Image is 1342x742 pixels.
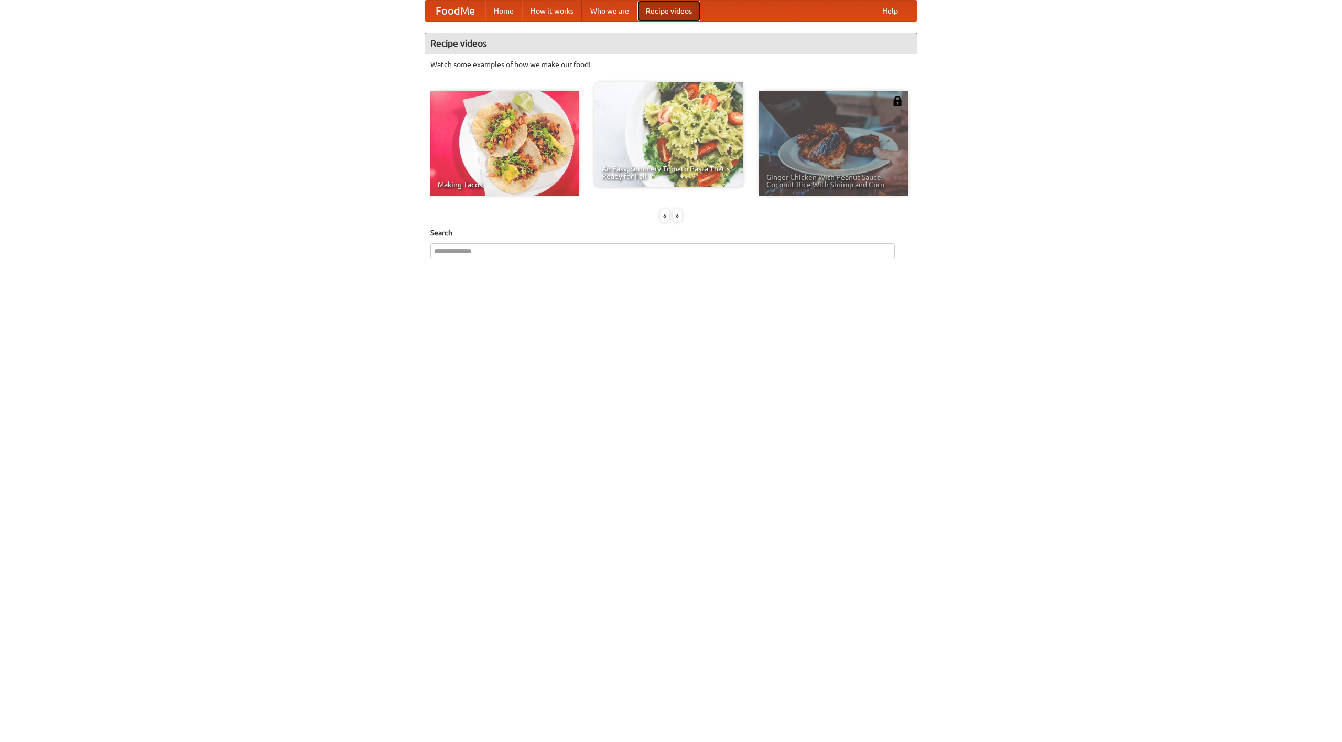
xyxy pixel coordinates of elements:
span: Making Tacos [438,181,572,188]
a: Who we are [582,1,637,21]
img: 483408.png [892,96,903,106]
div: « [660,209,669,222]
a: Home [485,1,522,21]
div: » [673,209,682,222]
a: How it works [522,1,582,21]
a: FoodMe [425,1,485,21]
a: Making Tacos [430,91,579,196]
h4: Recipe videos [425,33,917,54]
span: An Easy, Summery Tomato Pasta That's Ready for Fall [602,165,736,180]
a: An Easy, Summery Tomato Pasta That's Ready for Fall [594,82,743,187]
a: Help [874,1,906,21]
h5: Search [430,228,912,238]
a: Recipe videos [637,1,700,21]
p: Watch some examples of how we make our food! [430,59,912,70]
